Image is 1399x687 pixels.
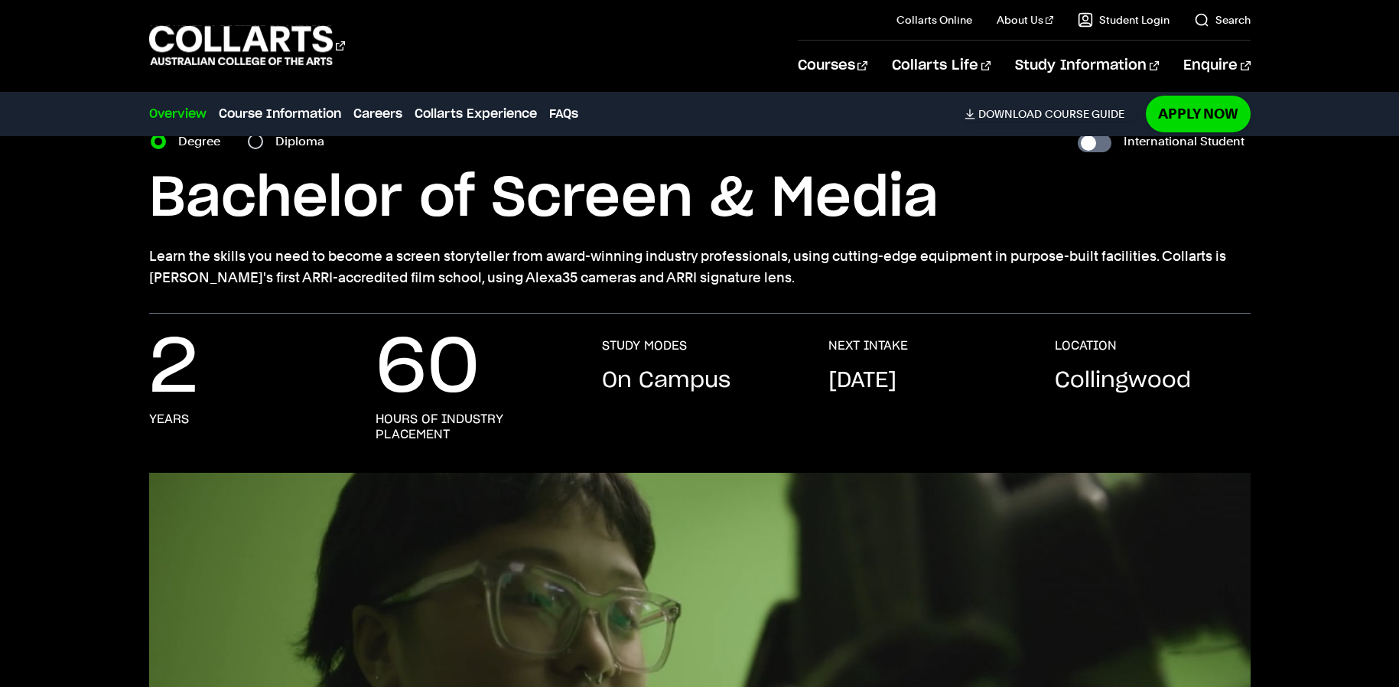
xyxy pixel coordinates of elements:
[798,41,867,91] a: Courses
[149,412,189,427] h3: years
[1124,131,1244,152] label: International Student
[896,12,972,28] a: Collarts Online
[1146,96,1251,132] a: Apply Now
[149,338,198,399] p: 2
[178,131,229,152] label: Degree
[219,105,341,123] a: Course Information
[376,412,571,442] h3: hours of industry placement
[415,105,537,123] a: Collarts Experience
[978,107,1042,121] span: Download
[602,338,687,353] h3: STUDY MODES
[1055,366,1191,396] p: Collingwood
[376,338,480,399] p: 60
[353,105,402,123] a: Careers
[149,105,207,123] a: Overview
[828,338,908,353] h3: NEXT INTAKE
[149,246,1251,288] p: Learn the skills you need to become a screen storyteller from award-winning industry professional...
[1183,41,1250,91] a: Enquire
[275,131,333,152] label: Diploma
[1015,41,1159,91] a: Study Information
[892,41,991,91] a: Collarts Life
[1078,12,1170,28] a: Student Login
[602,366,730,396] p: On Campus
[549,105,578,123] a: FAQs
[149,24,345,67] div: Go to homepage
[965,107,1137,121] a: DownloadCourse Guide
[1194,12,1251,28] a: Search
[1055,338,1117,353] h3: LOCATION
[997,12,1053,28] a: About Us
[828,366,896,396] p: [DATE]
[149,164,1251,233] h1: Bachelor of Screen & Media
